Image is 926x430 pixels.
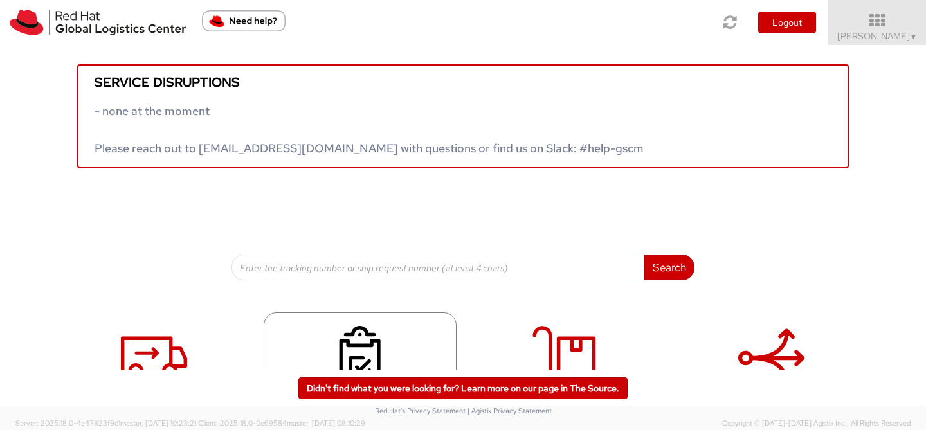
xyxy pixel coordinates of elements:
[298,377,628,399] a: Didn't find what you were looking for? Learn more on our page in The Source.
[120,418,196,427] span: master, [DATE] 10:23:21
[15,418,196,427] span: Server: 2025.18.0-4e47823f9d1
[198,418,365,427] span: Client: 2025.18.0-0e69584
[468,406,552,415] a: | Agistix Privacy Statement
[77,64,849,168] a: Service disruptions - none at the moment Please reach out to [EMAIL_ADDRESS][DOMAIN_NAME] with qu...
[910,31,918,42] span: ▼
[95,75,831,89] h5: Service disruptions
[232,255,645,280] input: Enter the tracking number or ship request number (at least 4 chars)
[95,103,644,156] span: - none at the moment Please reach out to [EMAIL_ADDRESS][DOMAIN_NAME] with questions or find us o...
[644,255,694,280] button: Search
[758,12,816,33] button: Logout
[202,10,286,31] button: Need help?
[10,10,186,35] img: rh-logistics-00dfa346123c4ec078e1.svg
[375,406,466,415] a: Red Hat's Privacy Statement
[837,30,918,42] span: [PERSON_NAME]
[722,418,911,429] span: Copyright © [DATE]-[DATE] Agistix Inc., All Rights Reserved
[287,418,365,427] span: master, [DATE] 08:10:29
